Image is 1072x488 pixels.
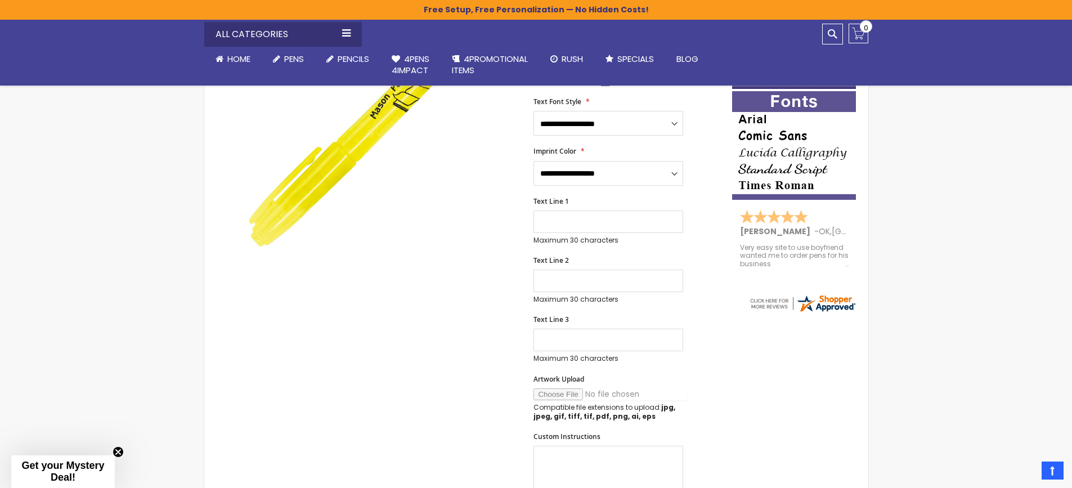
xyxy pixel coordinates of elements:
a: Rush [539,47,594,71]
span: Pencils [338,53,369,65]
a: Pencils [315,47,380,71]
span: Pens [284,53,304,65]
p: Maximum 30 characters [533,354,683,363]
span: Text Font Style [533,97,581,106]
span: Blog [676,53,698,65]
img: font-personalization-examples [732,91,856,200]
span: [PERSON_NAME] [740,226,814,237]
p: Compatible file extensions to upload: [533,403,683,421]
span: 4PROMOTIONAL ITEMS [452,53,528,76]
p: Maximum 30 characters [533,295,683,304]
span: Imprint Color [533,146,576,156]
a: 4PROMOTIONALITEMS [441,47,539,83]
img: 4pens.com widget logo [748,293,856,314]
span: Artwork Upload [533,374,584,384]
a: 4pens.com certificate URL [748,306,856,316]
strong: jpg, jpeg, gif, tiff, tif, pdf, png, ai, eps [533,402,675,421]
div: Very easy site to use boyfriend wanted me to order pens for his business [740,244,849,268]
span: Text Line 2 [533,256,569,265]
span: Text Line 1 [533,196,569,206]
div: Get your Mystery Deal!Close teaser [11,455,115,488]
span: Text Line 3 [533,315,569,324]
span: Get your Mystery Deal! [21,460,104,483]
p: Maximum 30 characters [533,236,683,245]
span: OK [819,226,830,237]
a: 4Pens4impact [380,47,441,83]
a: Pens [262,47,315,71]
button: Close teaser [113,446,124,458]
span: Custom Instructions [533,432,600,441]
a: Home [204,47,262,71]
span: - , [814,226,914,237]
a: Blog [665,47,710,71]
span: 0 [864,23,868,33]
div: All Categories [204,22,362,47]
a: Specials [594,47,665,71]
span: 4Pens 4impact [392,53,429,76]
span: [GEOGRAPHIC_DATA] [832,226,914,237]
span: Rush [562,53,583,65]
span: Specials [617,53,654,65]
a: 0 [849,24,868,43]
span: Home [227,53,250,65]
